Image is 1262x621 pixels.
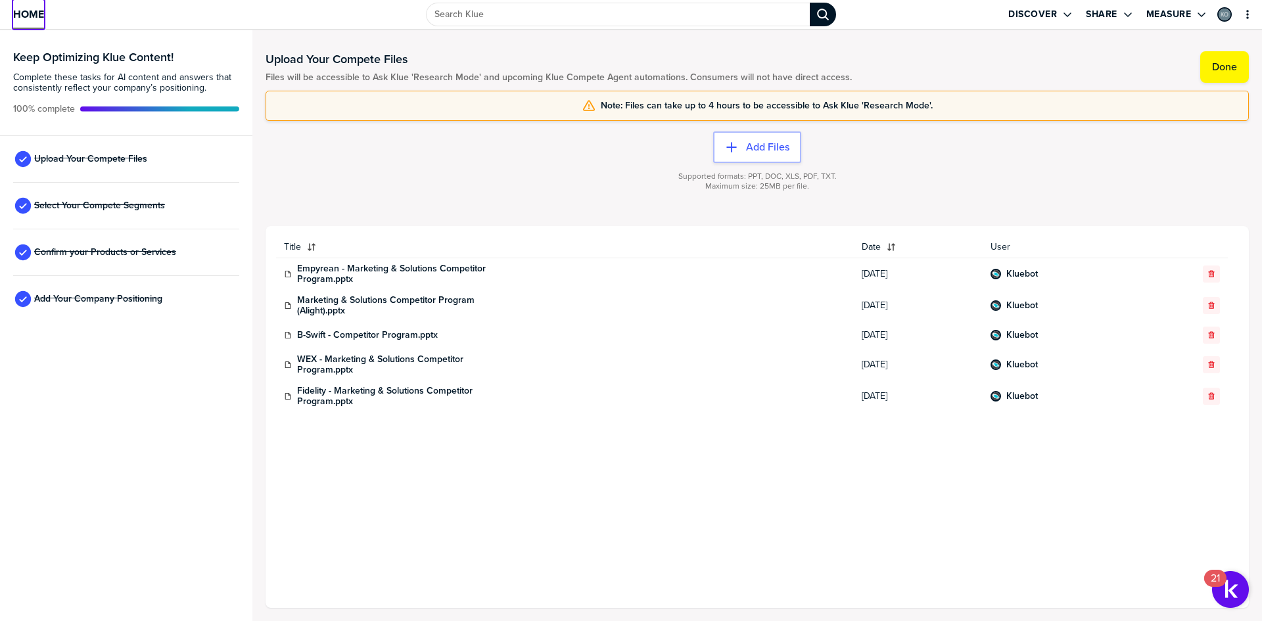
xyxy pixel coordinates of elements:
button: Title [276,237,854,258]
button: Done [1200,51,1249,83]
div: Ken Olsen [1217,7,1232,22]
span: User [991,242,1136,252]
div: Search Klue [810,3,836,26]
div: Kluebot [991,391,1001,402]
a: Fidelity - Marketing & Solutions Competitor Program.pptx [297,386,494,407]
h3: Keep Optimizing Klue Content! [13,51,239,63]
span: Maximum size: 25MB per file. [705,181,809,191]
span: Active [13,104,75,114]
span: Complete these tasks for AI content and answers that consistently reflect your company’s position... [13,72,239,93]
a: Kluebot [1006,269,1038,279]
button: Open Resource Center, 21 new notifications [1212,571,1249,608]
img: 60f17eee712c3062f0cc75446d79b86e-sml.png [992,302,1000,310]
a: Edit Profile [1216,6,1233,23]
span: Upload Your Compete Files [34,154,147,164]
h1: Upload Your Compete Files [266,51,852,67]
img: 60f17eee712c3062f0cc75446d79b86e-sml.png [992,361,1000,369]
span: [DATE] [862,391,975,402]
div: Kluebot [991,300,1001,311]
span: Note: Files can take up to 4 hours to be accessible to Ask Klue 'Research Mode'. [601,101,933,111]
span: Select Your Compete Segments [34,200,165,211]
img: 60f17eee712c3062f0cc75446d79b86e-sml.png [992,270,1000,278]
button: Add Files [713,131,801,163]
img: d3faf4304ad12300dcaf042fdc27a205-sml.png [1219,9,1230,20]
div: Kluebot [991,330,1001,340]
a: Empyrean - Marketing & Solutions Competitor Program.pptx [297,264,494,285]
span: Supported formats: PPT, DOC, XLS, PDF, TXT. [678,172,837,181]
span: Date [862,242,881,252]
a: B-Swift - Competitor Program.pptx [297,330,438,340]
span: [DATE] [862,300,975,311]
label: Done [1212,60,1237,74]
span: [DATE] [862,330,975,340]
span: Title [284,242,301,252]
span: Home [13,9,44,20]
span: [DATE] [862,269,975,279]
a: WEX - Marketing & Solutions Competitor Program.pptx [297,354,494,375]
a: Kluebot [1006,359,1038,370]
span: [DATE] [862,359,975,370]
div: 21 [1211,578,1220,595]
a: Kluebot [1006,330,1038,340]
div: Kluebot [991,359,1001,370]
label: Measure [1146,9,1192,20]
span: Confirm your Products or Services [34,247,176,258]
span: Files will be accessible to Ask Klue 'Research Mode' and upcoming Klue Compete Agent automations.... [266,72,852,83]
span: Add Your Company Positioning [34,294,162,304]
label: Share [1086,9,1117,20]
a: Kluebot [1006,300,1038,311]
label: Add Files [746,141,789,154]
div: Kluebot [991,269,1001,279]
input: Search Klue [426,3,810,26]
a: Kluebot [1006,391,1038,402]
button: Date [854,237,983,258]
a: Marketing & Solutions Competitor Program (Alight).pptx [297,295,494,316]
img: 60f17eee712c3062f0cc75446d79b86e-sml.png [992,331,1000,339]
label: Discover [1008,9,1057,20]
img: 60f17eee712c3062f0cc75446d79b86e-sml.png [992,392,1000,400]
